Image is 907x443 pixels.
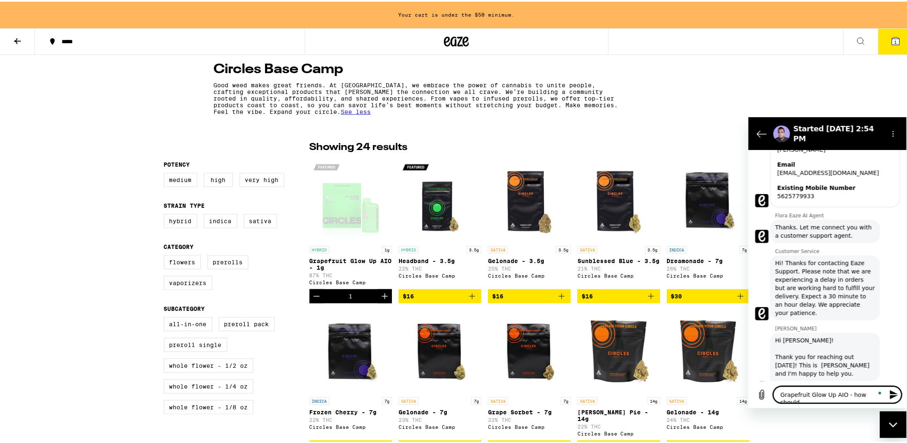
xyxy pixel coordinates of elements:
[382,244,392,252] p: 1g
[399,308,481,439] a: Open page for Gelonade - 7g from Circles Base Camp
[748,116,907,406] iframe: To enrich screen reader interactions, please activate Accessibility in Grammarly extension settings
[488,256,571,263] p: Gelonade - 3.5g
[204,171,233,185] label: High
[399,288,481,302] button: Add to bag
[577,396,597,403] p: SATIVA
[577,308,660,439] a: Open page for Berry Pie - 14g from Circles Base Camp
[667,288,750,302] button: Add to bag
[667,244,687,252] p: INDICA
[399,407,481,414] p: Gelonade - 7g
[488,308,571,391] img: Circles Base Camp - Grape Sorbet - 7g
[164,399,253,413] label: Whole Flower - 1/8 oz
[488,157,571,288] a: Open page for Gelonade - 3.5g from Circles Base Camp
[648,396,660,403] p: 14g
[378,288,392,302] button: Increment
[488,407,571,414] p: Grape Sorbet - 7g
[577,256,660,263] p: Sunblessed Blue - 3.5g
[310,407,392,414] p: Frozen Cherry - 7g
[577,244,597,252] p: SATIVA
[310,308,392,439] a: Open page for Frozen Cherry - 7g from Circles Base Camp
[164,171,197,185] label: Medium
[577,308,660,391] img: Circles Base Camp - Berry Pie - 14g
[466,244,481,252] p: 3.5g
[471,396,481,403] p: 7g
[164,274,212,288] label: Vaporizers
[399,423,481,428] div: Circles Base Camp
[214,80,627,113] p: Good weed makes great friends. At [GEOGRAPHIC_DATA], we embrace the power of cannabis to unite pe...
[399,256,481,263] p: Headband - 3.5g
[488,423,571,428] div: Circles Base Camp
[164,336,227,350] label: Preroll Single
[667,256,750,263] p: Dreamonade - 7g
[577,271,660,277] div: Circles Base Camp
[488,157,571,240] img: Circles Base Camp - Gelonade - 3.5g
[667,264,750,270] p: 26% THC
[399,271,481,277] div: Circles Base Camp
[488,264,571,270] p: 25% THC
[577,288,660,302] button: Add to bag
[164,253,201,268] label: Flowers
[349,291,352,298] div: 1
[667,271,750,277] div: Circles Base Camp
[399,416,481,421] p: 23% THC
[164,212,197,226] label: Hybrid
[399,157,481,288] a: Open page for Headband - 3.5g from Circles Base Camp
[310,271,392,276] p: 87% THC
[310,308,392,391] img: Circles Base Camp - Frozen Cherry - 7g
[310,244,330,252] p: HYBRID
[310,396,330,403] p: INDICA
[488,271,571,277] div: Circles Base Camp
[740,244,750,252] p: 7g
[382,396,392,403] p: 7g
[310,288,324,302] button: Decrement
[488,308,571,439] a: Open page for Grape Sorbet - 7g from Circles Base Camp
[577,264,660,270] p: 21% THC
[492,291,503,298] span: $16
[577,422,660,428] p: 22% THC
[737,396,750,403] p: 14g
[577,407,660,421] p: [PERSON_NAME] Pie - 14g
[219,315,275,330] label: Preroll Pack
[164,378,253,392] label: Whole Flower - 1/4 oz
[488,244,508,252] p: SATIVA
[208,253,248,268] label: Prerolls
[671,291,682,298] span: $30
[164,201,205,207] legend: Strain Type
[310,416,392,421] p: 22% THC
[164,242,194,249] legend: Category
[667,396,687,403] p: SATIVA
[577,157,660,288] a: Open page for Sunblessed Blue - 3.5g from Circles Base Camp
[399,157,481,240] img: Circles Base Camp - Headband - 3.5g
[310,278,392,283] div: Circles Base Camp
[310,139,408,153] p: Showing 24 results
[667,423,750,428] div: Circles Base Camp
[488,416,571,421] p: 22% THC
[488,288,571,302] button: Add to bag
[880,410,907,436] iframe: To enrich screen reader interactions, please activate Accessibility in Grammarly extension settings
[582,291,593,298] span: $16
[341,107,371,113] span: See less
[204,212,237,226] label: Indica
[399,396,419,403] p: SATIVA
[577,429,660,435] div: Circles Base Camp
[310,157,392,288] a: Open page for Grapefruit Glow Up AIO - 1g from Circles Base Camp
[667,308,750,439] a: Open page for Gelonade - 14g from Circles Base Camp
[164,160,190,166] legend: Potency
[310,423,392,428] div: Circles Base Camp
[667,416,750,421] p: 24% THC
[556,244,571,252] p: 3.5g
[399,244,419,252] p: HYBRID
